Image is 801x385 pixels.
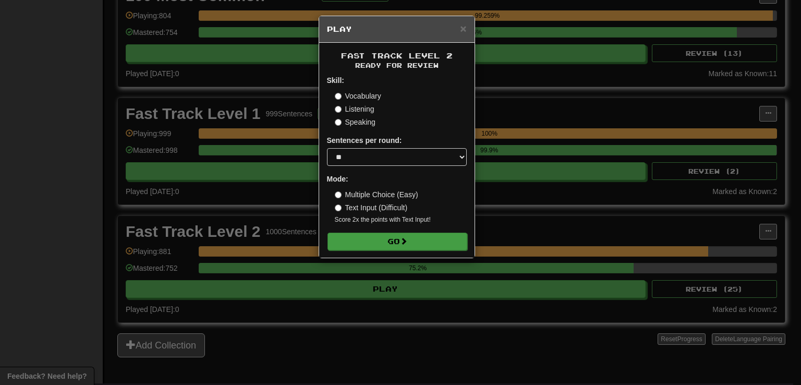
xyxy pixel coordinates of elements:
label: Multiple Choice (Easy) [335,189,418,200]
label: Listening [335,104,374,114]
input: Multiple Choice (Easy) [335,191,342,198]
small: Score 2x the points with Text Input ! [335,215,467,224]
small: Ready for Review [327,61,467,70]
label: Speaking [335,117,375,127]
label: Vocabulary [335,91,381,101]
label: Text Input (Difficult) [335,202,408,213]
button: Close [460,23,466,34]
label: Sentences per round: [327,135,402,146]
h5: Play [327,24,467,34]
button: Go [327,233,467,250]
input: Listening [335,106,342,113]
span: × [460,22,466,34]
input: Vocabulary [335,93,342,100]
input: Text Input (Difficult) [335,204,342,211]
span: Fast Track Level 2 [341,51,453,60]
input: Speaking [335,119,342,126]
strong: Mode: [327,175,348,183]
strong: Skill: [327,76,344,85]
